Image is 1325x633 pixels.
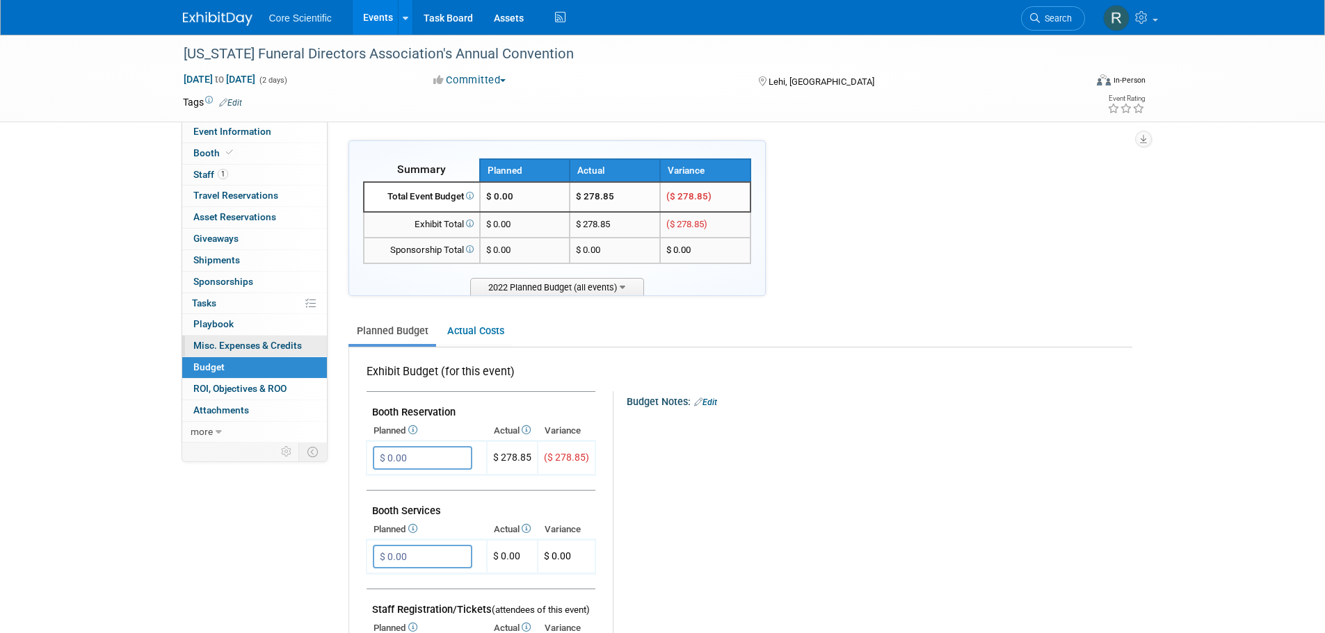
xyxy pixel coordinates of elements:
[397,163,446,176] span: Summary
[367,589,595,619] td: Staff Registration/Tickets
[487,520,538,539] th: Actual
[544,550,571,561] span: $ 0.00
[218,169,228,179] span: 1
[1021,6,1085,31] a: Search
[487,540,538,574] td: $ 0.00
[182,422,327,443] a: more
[428,73,511,88] button: Committed
[182,229,327,249] a: Giveaways
[627,391,1130,409] div: Budget Notes:
[486,245,511,255] span: $ 0.00
[1097,74,1111,85] img: Format-Inperson.png
[193,383,287,394] span: ROI, Objectives & ROO
[193,190,278,201] span: Travel Reservations
[183,73,256,85] span: [DATE] [DATE]
[193,233,239,244] span: Giveaways
[193,361,225,372] span: Budget
[1103,5,1130,31] img: Rachel Wolff
[193,318,234,329] span: Playbook
[570,212,660,238] td: $ 278.85
[367,520,487,539] th: Planned
[570,159,660,182] th: Actual
[219,98,242,108] a: Edit
[269,13,332,24] span: Core Scientific
[480,159,570,182] th: Planned
[182,293,327,314] a: Tasks
[192,297,216,309] span: Tasks
[179,42,1064,67] div: [US_STATE] Funeral Directors Association's Annual Convention
[493,452,531,463] span: $ 278.85
[1040,13,1072,24] span: Search
[370,244,474,257] div: Sponsorship Total
[182,122,327,142] a: Event Information
[182,336,327,356] a: Misc. Expenses & Credits
[182,400,327,421] a: Attachments
[182,272,327,293] a: Sponsorships
[193,211,276,222] span: Asset Reservations
[182,207,327,228] a: Asset Reservations
[1113,75,1146,85] div: In-Person
[193,254,240,265] span: Shipments
[1107,95,1145,102] div: Event Rating
[193,147,236,158] span: Booth
[370,218,474,231] div: Exhibit Total
[666,191,712,202] span: ($ 278.85)
[183,12,252,26] img: ExhibitDay
[275,443,299,461] td: Personalize Event Tab Strip
[1003,72,1146,93] div: Event Format
[486,191,513,202] span: $ 0.00
[182,250,327,271] a: Shipments
[486,219,511,229] span: $ 0.00
[213,74,226,85] span: to
[487,421,538,441] th: Actual
[660,159,750,182] th: Variance
[193,404,249,416] span: Attachments
[182,314,327,335] a: Playbook
[183,95,242,109] td: Tags
[193,340,302,351] span: Misc. Expenses & Credits
[538,520,595,539] th: Variance
[367,491,595,520] td: Booth Services
[193,169,228,180] span: Staff
[570,182,660,212] td: $ 278.85
[492,605,590,615] span: (attendees of this event)
[182,165,327,186] a: Staff1
[439,318,512,344] a: Actual Costs
[298,443,327,461] td: Toggle Event Tabs
[182,357,327,378] a: Budget
[367,364,590,387] div: Exhibit Budget (for this event)
[666,219,707,229] span: ($ 278.85)
[370,190,474,204] div: Total Event Budget
[182,379,327,400] a: ROI, Objectives & ROO
[191,426,213,437] span: more
[470,278,644,295] span: 2022 Planned Budget (all events)
[258,76,287,85] span: (2 days)
[367,392,595,422] td: Booth Reservation
[570,238,660,263] td: $ 0.00
[226,149,233,156] i: Booth reservation complete
[666,245,691,255] span: $ 0.00
[193,126,271,137] span: Event Information
[544,452,589,463] span: ($ 278.85)
[538,421,595,441] th: Variance
[182,186,327,206] a: Travel Reservations
[193,276,253,287] span: Sponsorships
[348,318,436,344] a: Planned Budget
[694,397,717,407] a: Edit
[769,76,874,87] span: Lehi, [GEOGRAPHIC_DATA]
[367,421,487,441] th: Planned
[182,143,327,164] a: Booth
